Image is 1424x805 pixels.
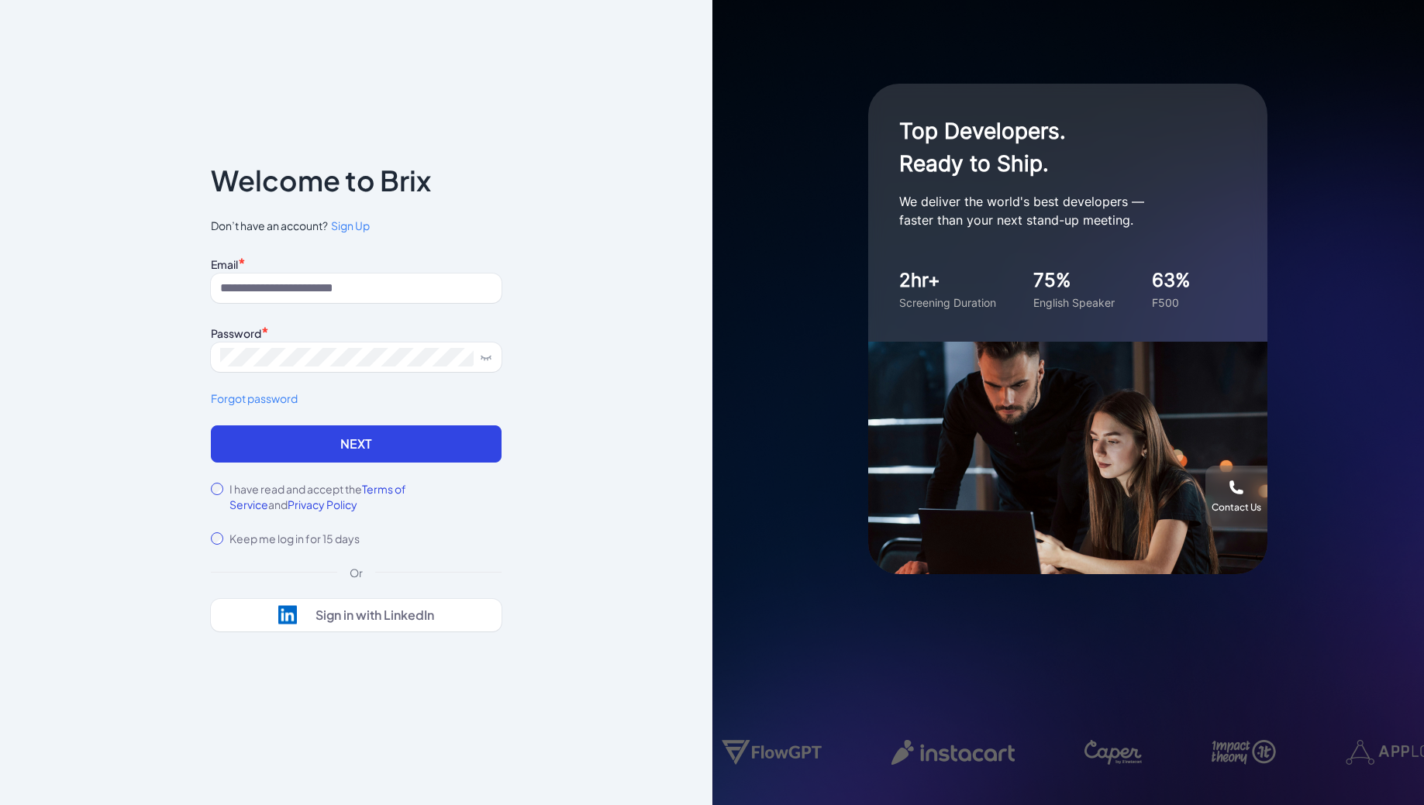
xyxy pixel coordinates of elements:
[288,497,357,511] span: Privacy Policy
[211,390,502,407] a: Forgot password
[337,565,375,580] div: Or
[899,192,1209,229] p: We deliver the world's best developers — faster than your next stand-up meeting.
[211,425,502,463] button: Next
[899,294,996,311] div: Screening Duration
[211,168,431,193] p: Welcome to Brix
[1212,501,1261,514] div: Contact Us
[211,326,261,340] label: Password
[331,218,370,232] span: Sign Up
[229,531,360,546] label: Keep me log in for 15 days
[315,607,434,623] div: Sign in with LinkedIn
[1205,466,1267,528] button: Contact Us
[328,218,370,234] a: Sign Up
[1033,294,1115,311] div: English Speaker
[899,115,1209,180] h1: Top Developers. Ready to Ship.
[211,599,502,631] button: Sign in with LinkedIn
[211,218,502,234] span: Don’t have an account?
[229,481,502,512] label: I have read and accept the and
[1033,267,1115,294] div: 75%
[1152,267,1191,294] div: 63%
[229,482,406,511] span: Terms of Service
[899,267,996,294] div: 2hr+
[1152,294,1191,311] div: F500
[211,257,238,271] label: Email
